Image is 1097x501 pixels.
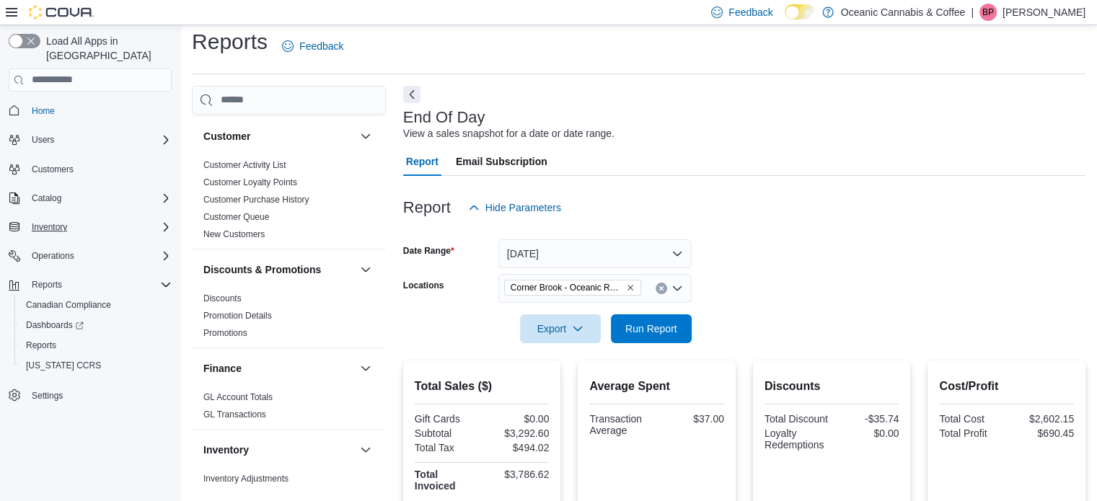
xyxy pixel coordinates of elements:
[26,247,80,265] button: Operations
[203,392,273,402] a: GL Account Totals
[841,4,966,21] p: Oceanic Cannabis & Coffee
[1003,4,1085,21] p: [PERSON_NAME]
[415,469,456,492] strong: Total Invoiced
[403,126,614,141] div: View a sales snapshot for a date or date range.
[520,314,601,343] button: Export
[192,290,386,347] div: Discounts & Promotions
[32,192,61,204] span: Catalog
[765,413,829,425] div: Total Discount
[403,86,420,103] button: Next
[504,280,641,296] span: Corner Brook - Oceanic Releaf
[625,322,677,336] span: Run Report
[403,199,451,216] h3: Report
[192,27,268,56] h1: Reports
[203,194,309,205] span: Customer Purchase History
[14,315,177,335] a: Dashboards
[203,391,273,403] span: GL Account Totals
[20,316,89,334] a: Dashboards
[939,378,1074,395] h2: Cost/Profit
[203,159,286,171] span: Customer Activity List
[26,190,172,207] span: Catalog
[192,389,386,429] div: Finance
[203,443,354,457] button: Inventory
[971,4,974,21] p: |
[626,283,635,292] button: Remove Corner Brook - Oceanic Releaf from selection in this group
[3,384,177,405] button: Settings
[203,160,286,170] a: Customer Activity List
[611,314,692,343] button: Run Report
[20,357,172,374] span: Washington CCRS
[203,195,309,205] a: Customer Purchase History
[415,427,479,439] div: Subtotal
[9,94,172,443] nav: Complex example
[26,102,61,120] a: Home
[26,299,111,311] span: Canadian Compliance
[26,247,172,265] span: Operations
[203,409,266,420] span: GL Transactions
[32,390,63,402] span: Settings
[656,283,667,294] button: Clear input
[32,221,67,233] span: Inventory
[485,427,549,439] div: $3,292.60
[1010,427,1074,439] div: $690.45
[203,293,242,303] a: Discounts
[20,357,107,374] a: [US_STATE] CCRS
[671,283,683,294] button: Open list of options
[403,280,444,291] label: Locations
[529,314,592,343] span: Export
[3,217,177,237] button: Inventory
[785,4,815,19] input: Dark Mode
[26,386,172,404] span: Settings
[14,295,177,315] button: Canadian Compliance
[3,100,177,121] button: Home
[192,156,386,249] div: Customer
[26,387,69,404] a: Settings
[834,413,899,425] div: -$35.74
[26,340,56,351] span: Reports
[203,361,242,376] h3: Finance
[20,296,117,314] a: Canadian Compliance
[357,128,374,145] button: Customer
[26,276,172,293] span: Reports
[403,109,485,126] h3: End Of Day
[1010,413,1074,425] div: $2,602.15
[26,360,101,371] span: [US_STATE] CCRS
[485,200,561,215] span: Hide Parameters
[203,229,265,240] span: New Customers
[203,361,354,376] button: Finance
[982,4,994,21] span: BP
[203,327,247,339] span: Promotions
[203,177,297,187] a: Customer Loyalty Points
[26,160,172,178] span: Customers
[26,102,172,120] span: Home
[32,250,74,262] span: Operations
[203,443,249,457] h3: Inventory
[3,130,177,150] button: Users
[939,427,1003,439] div: Total Profit
[589,413,653,436] div: Transaction Average
[203,129,250,143] h3: Customer
[406,147,439,176] span: Report
[203,474,288,484] a: Inventory Adjustments
[498,239,692,268] button: [DATE]
[20,337,62,354] a: Reports
[14,355,177,376] button: [US_STATE] CCRS
[203,129,354,143] button: Customer
[765,427,829,451] div: Loyalty Redemptions
[32,105,55,117] span: Home
[485,413,549,425] div: $0.00
[32,164,74,175] span: Customers
[415,378,550,395] h2: Total Sales ($)
[26,190,67,207] button: Catalog
[834,427,899,439] div: $0.00
[26,131,172,148] span: Users
[203,212,269,222] a: Customer Queue
[26,218,172,236] span: Inventory
[203,310,272,322] span: Promotion Details
[20,296,172,314] span: Canadian Compliance
[20,337,172,354] span: Reports
[485,469,549,480] div: $3,786.62
[299,39,343,53] span: Feedback
[511,280,623,295] span: Corner Brook - Oceanic Releaf
[203,229,265,239] a: New Customers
